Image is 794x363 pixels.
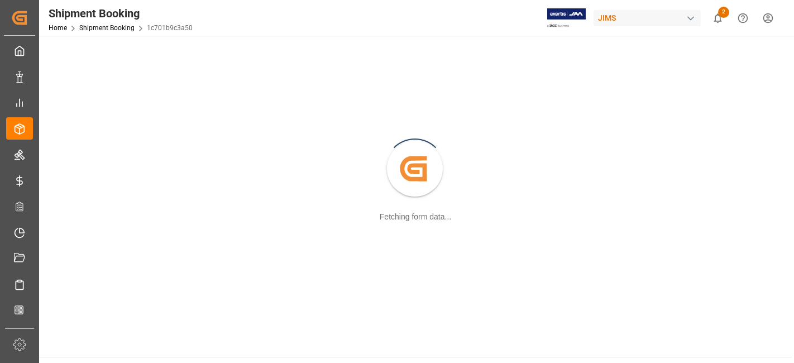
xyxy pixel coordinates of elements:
div: Fetching form data... [380,211,451,223]
a: Home [49,24,67,32]
button: JIMS [594,7,705,28]
div: JIMS [594,10,701,26]
a: Shipment Booking [79,24,135,32]
div: Shipment Booking [49,5,193,22]
img: Exertis%20JAM%20-%20Email%20Logo.jpg_1722504956.jpg [547,8,586,28]
button: show 2 new notifications [705,6,730,31]
button: Help Center [730,6,755,31]
span: 2 [718,7,729,18]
